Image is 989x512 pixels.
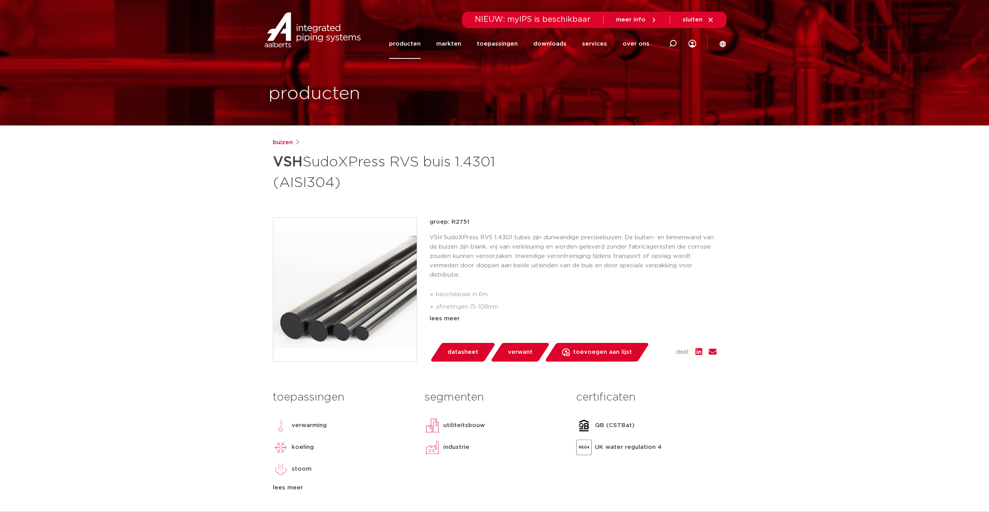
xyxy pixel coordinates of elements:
[533,29,566,59] a: downloads
[576,390,716,405] h3: certificaten
[595,421,635,430] p: QB (CSTBat)
[436,29,461,59] a: markten
[443,443,469,452] p: industrie
[292,464,311,474] p: stoom
[573,346,632,358] span: toevoegen aan lijst
[273,150,566,192] h1: SudoXPress RVS buis 1.4301 (AISI304)
[273,390,413,405] h3: toepassingen
[436,301,717,313] li: afmetingen 15-108mm
[273,483,413,493] div: lees meer
[576,418,592,433] img: QB (CSTBat)
[676,348,689,357] span: deel:
[477,29,518,59] a: toepassingen
[430,217,717,227] p: groep: R2751
[273,461,288,477] img: stoom
[490,343,550,362] a: verwant
[292,443,314,452] p: koeling
[576,440,592,455] img: UK water regulation 4
[443,421,485,430] p: utiliteitsbouw
[273,155,303,169] strong: VSH
[425,418,440,433] img: utiliteitsbouw
[430,314,717,323] div: lees meer
[273,440,288,455] img: koeling
[616,17,646,23] span: meer info
[436,288,717,301] li: beschikbaar in 6m
[448,346,478,358] span: datasheet
[430,343,496,362] a: datasheet
[273,138,293,147] a: buizen
[273,218,417,361] img: Product Image for VSH SudoXPress RVS buis 1.4301 (AISI304)
[616,16,657,23] a: meer info
[273,418,288,433] img: verwarming
[508,346,533,358] span: verwant
[389,29,649,59] nav: Menu
[269,81,360,106] h1: producten
[292,421,327,430] p: verwarming
[425,440,440,455] img: industrie
[475,16,591,23] span: NIEUW: myIPS is beschikbaar
[623,29,649,59] a: over ons
[683,16,714,23] a: sluiten
[595,443,662,452] p: UK water regulation 4
[683,17,702,23] span: sluiten
[389,29,421,59] a: producten
[425,390,564,405] h3: segmenten
[430,233,717,280] p: VSH SudoXPress RVS 1.4301 tubes zijn dunwandige precisiebuizen. De buiten- en binnenwand van de b...
[582,29,607,59] a: services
